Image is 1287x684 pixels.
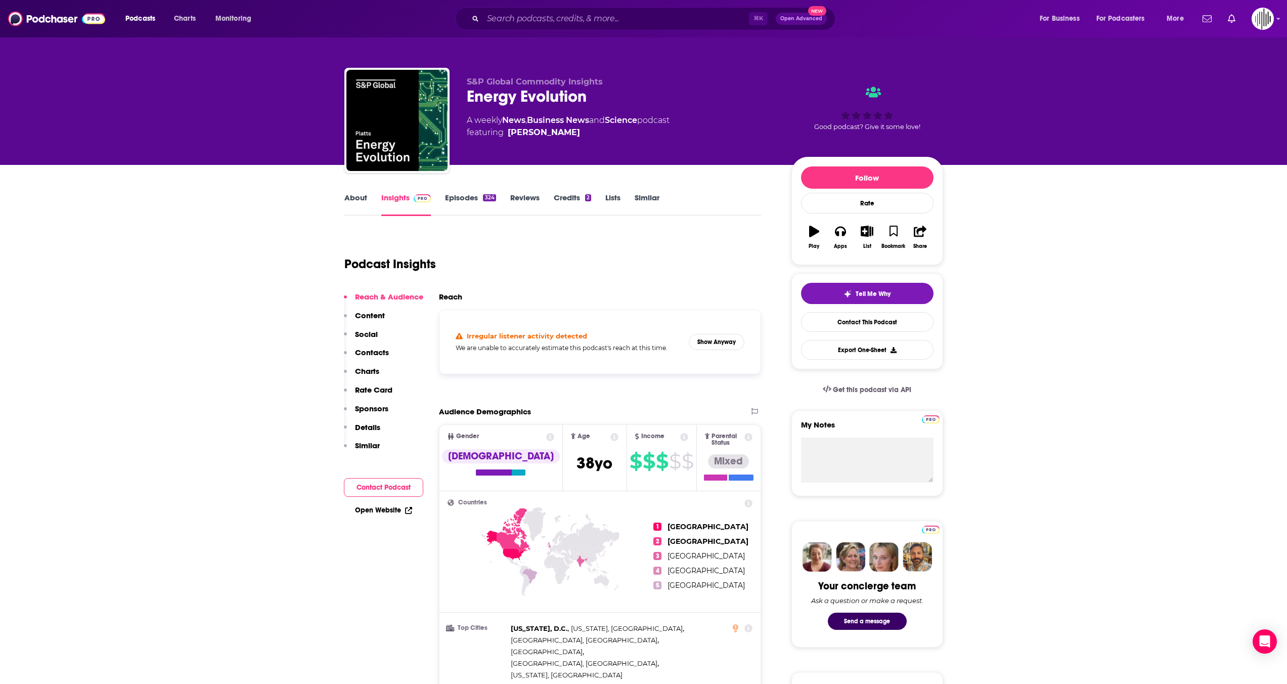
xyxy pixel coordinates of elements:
[668,566,745,575] span: [GEOGRAPHIC_DATA]
[355,366,379,376] p: Charts
[344,348,389,366] button: Contacts
[708,454,749,468] div: Mixed
[381,193,431,216] a: InsightsPodchaser Pro
[1252,8,1274,30] button: Show profile menu
[801,166,934,189] button: Follow
[467,332,587,340] h4: Irregular listener activity detected
[922,414,940,423] a: Pro website
[836,542,865,572] img: Barbara Profile
[749,12,768,25] span: ⌘ K
[442,449,560,463] div: [DEMOGRAPHIC_DATA]
[208,11,264,27] button: open menu
[511,623,569,634] span: ,
[682,453,693,469] span: $
[346,70,448,171] img: Energy Evolution
[828,613,907,630] button: Send a message
[1096,12,1145,26] span: For Podcasters
[355,311,385,320] p: Content
[355,404,388,413] p: Sponsors
[448,625,507,631] h3: Top Cities
[344,385,392,404] button: Rate Card
[467,77,603,87] span: S&P Global Commodity Insights
[656,453,668,469] span: $
[869,542,899,572] img: Jules Profile
[344,256,436,272] h1: Podcast Insights
[669,453,681,469] span: $
[483,11,749,27] input: Search podcasts, credits, & more...
[439,407,531,416] h2: Audience Demographics
[776,13,827,25] button: Open AdvancedNew
[630,453,642,469] span: $
[1160,11,1196,27] button: open menu
[456,433,479,440] span: Gender
[1033,11,1092,27] button: open menu
[1252,8,1274,30] img: User Profile
[571,623,684,634] span: ,
[815,377,920,402] a: Get this podcast via API
[344,441,380,459] button: Similar
[801,283,934,304] button: tell me why sparkleTell Me Why
[635,193,659,216] a: Similar
[808,6,826,16] span: New
[809,243,819,249] div: Play
[511,646,584,658] span: ,
[355,292,423,302] p: Reach & Audience
[511,624,567,632] span: [US_STATE], D.C.
[174,12,196,26] span: Charts
[922,524,940,534] a: Pro website
[668,537,748,546] span: [GEOGRAPHIC_DATA]
[527,115,589,125] a: Business News
[1224,10,1239,27] a: Show notifications dropdown
[780,16,822,21] span: Open Advanced
[801,193,934,213] div: Rate
[834,243,847,249] div: Apps
[641,433,664,440] span: Income
[1252,8,1274,30] span: Logged in as gpg2
[791,77,943,140] div: Good podcast? Give it some love!
[511,659,657,667] span: [GEOGRAPHIC_DATA], [GEOGRAPHIC_DATA]
[355,441,380,450] p: Similar
[355,385,392,395] p: Rate Card
[344,311,385,329] button: Content
[511,648,583,656] span: [GEOGRAPHIC_DATA]
[814,123,920,131] span: Good podcast? Give it some love!
[1167,12,1184,26] span: More
[167,11,202,27] a: Charts
[458,499,487,506] span: Countries
[125,12,155,26] span: Podcasts
[118,11,168,27] button: open menu
[467,126,670,139] span: featuring
[511,658,659,669] span: ,
[511,636,657,644] span: [GEOGRAPHIC_DATA], [GEOGRAPHIC_DATA]
[585,194,591,201] div: 2
[880,219,907,255] button: Bookmark
[511,634,659,646] span: ,
[344,366,379,385] button: Charts
[344,193,367,216] a: About
[653,537,661,545] span: 2
[355,348,389,357] p: Contacts
[1199,10,1216,27] a: Show notifications dropdown
[1090,11,1160,27] button: open menu
[653,552,661,560] span: 3
[863,243,871,249] div: List
[456,344,681,352] h5: We are unable to accurately estimate this podcast's reach at this time.
[854,219,880,255] button: List
[922,526,940,534] img: Podchaser Pro
[355,422,380,432] p: Details
[344,478,423,497] button: Contact Podcast
[483,194,496,201] div: 324
[801,219,827,255] button: Play
[881,243,905,249] div: Bookmark
[502,115,525,125] a: News
[578,433,590,440] span: Age
[344,292,423,311] button: Reach & Audience
[856,290,891,298] span: Tell Me Why
[653,581,661,589] span: 5
[803,542,832,572] img: Sydney Profile
[605,115,637,125] a: Science
[445,193,496,216] a: Episodes324
[215,12,251,26] span: Monitoring
[643,453,655,469] span: $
